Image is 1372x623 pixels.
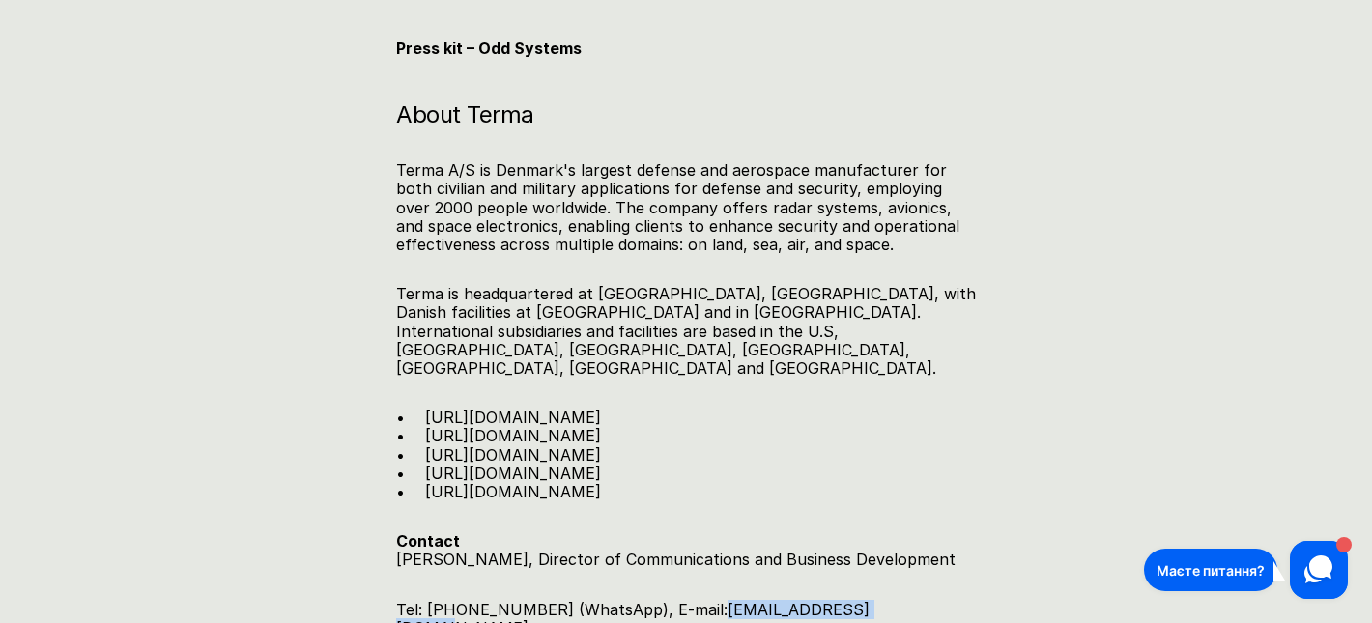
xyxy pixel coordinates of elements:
a: [URL][DOMAIN_NAME] [425,482,601,501]
a: Press kit – Odd Systems [396,39,582,58]
a: [URL][DOMAIN_NAME] [425,426,601,445]
p: Terma is headquartered at [GEOGRAPHIC_DATA], [GEOGRAPHIC_DATA], with Danish facilities at [GEOGRA... [396,285,976,378]
strong: Contact [396,531,460,551]
a: [URL][DOMAIN_NAME] [425,408,601,427]
iframe: HelpCrunch [1139,536,1353,604]
a: [URL][DOMAIN_NAME] [425,445,601,465]
a: [URL][DOMAIN_NAME] [425,464,601,483]
h3: ​​About Terma [396,99,976,131]
p: Terma A/S is Denmark's largest defense and aerospace manufacturer for both civilian and military ... [396,161,976,254]
p: [PERSON_NAME], Director of Communications and Business Development [396,532,976,569]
